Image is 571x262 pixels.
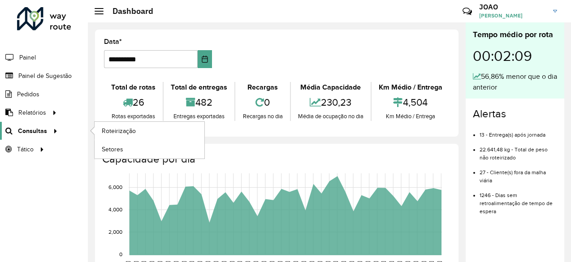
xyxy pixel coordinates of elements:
[166,112,232,121] div: Entregas exportadas
[106,112,160,121] div: Rotas exportadas
[104,36,122,47] label: Data
[18,71,72,81] span: Painel de Sugestão
[479,3,546,11] h3: JOAO
[166,82,232,93] div: Total de entregas
[108,185,122,190] text: 6,000
[473,107,557,120] h4: Alertas
[102,126,136,136] span: Roteirização
[106,93,160,112] div: 26
[473,29,557,41] div: Tempo médio por rota
[18,108,46,117] span: Relatórios
[238,112,287,121] div: Recargas no dia
[18,126,47,136] span: Consultas
[106,82,160,93] div: Total de rotas
[479,12,546,20] span: [PERSON_NAME]
[374,112,447,121] div: Km Médio / Entrega
[238,93,287,112] div: 0
[108,229,122,235] text: 2,000
[238,82,287,93] div: Recargas
[17,90,39,99] span: Pedidos
[95,140,204,158] a: Setores
[95,122,204,140] a: Roteirização
[480,162,557,185] li: 27 - Cliente(s) fora da malha viária
[480,124,557,139] li: 13 - Entrega(s) após jornada
[293,112,368,121] div: Média de ocupação no dia
[119,251,122,257] text: 0
[374,93,447,112] div: 4,504
[293,93,368,112] div: 230,23
[480,185,557,215] li: 1246 - Dias sem retroalimentação de tempo de espera
[458,2,477,21] a: Contato Rápido
[480,139,557,162] li: 22.641,48 kg - Total de peso não roteirizado
[19,53,36,62] span: Painel
[374,82,447,93] div: Km Médio / Entrega
[473,71,557,93] div: 56,86% menor que o dia anterior
[108,206,122,212] text: 4,000
[293,82,368,93] div: Média Capacidade
[102,153,450,166] h4: Capacidade por dia
[17,145,34,154] span: Tático
[198,50,212,68] button: Choose Date
[166,93,232,112] div: 482
[102,145,123,154] span: Setores
[104,6,153,16] h2: Dashboard
[473,41,557,71] div: 00:02:09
